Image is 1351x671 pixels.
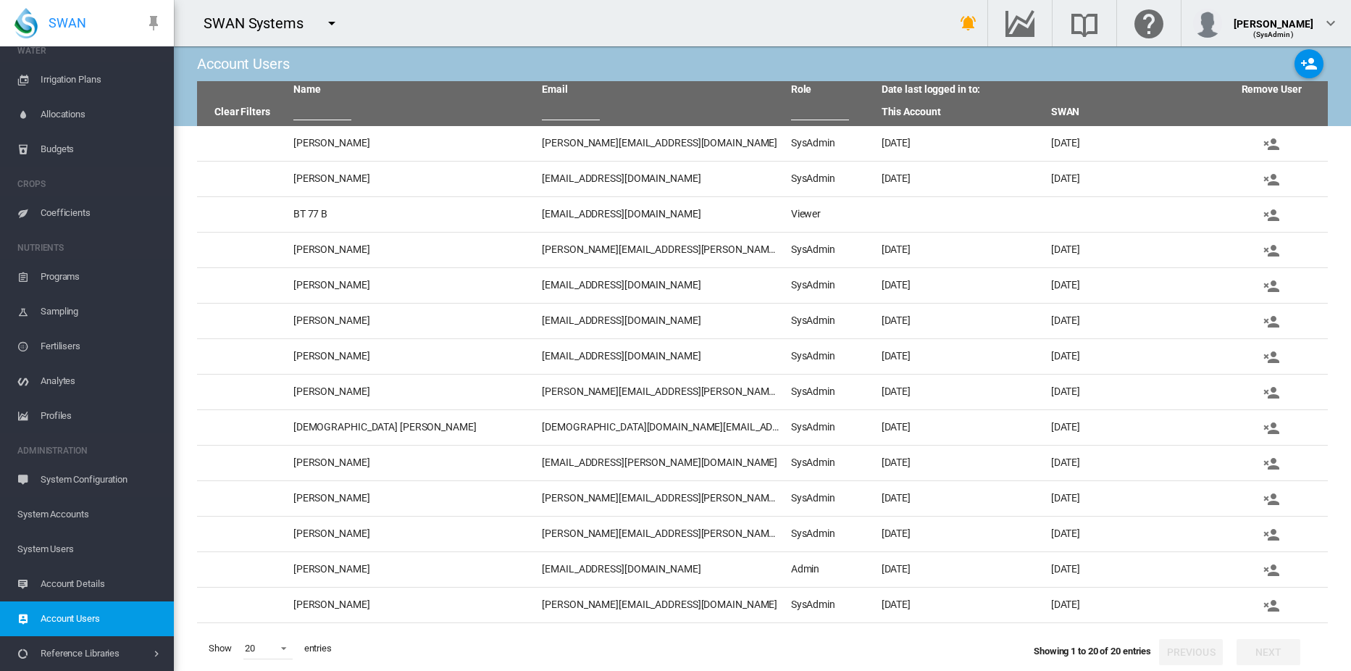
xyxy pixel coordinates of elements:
td: [DATE] [1045,588,1215,622]
tr: [PERSON_NAME] [EMAIL_ADDRESS][DOMAIN_NAME] SysAdmin [DATE] [DATE] Remove user from this account [197,268,1328,304]
md-icon: icon-account-plus [1300,55,1318,72]
button: Remove user from this account [1239,308,1303,334]
span: Showing 1 to 20 of 20 entries [1034,646,1151,657]
img: SWAN-Landscape-Logo-Colour-drop.png [14,8,38,38]
td: [DATE] [1045,517,1215,551]
td: [DATE] [1045,162,1215,196]
tr: [PERSON_NAME] [EMAIL_ADDRESS][DOMAIN_NAME] SysAdmin [DATE] [DATE] Remove user from this account [197,339,1328,375]
td: [PERSON_NAME] [288,481,536,516]
a: Name [293,83,321,95]
span: NUTRIENTS [17,236,162,259]
td: SysAdmin [785,268,876,303]
md-icon: icon-account-remove [1263,562,1280,579]
md-icon: icon-account-remove [1263,491,1280,508]
span: Sampling [41,294,162,329]
td: [PERSON_NAME][EMAIL_ADDRESS][PERSON_NAME][DOMAIN_NAME] [536,517,785,551]
tr: [PERSON_NAME] [PERSON_NAME][EMAIL_ADDRESS][DOMAIN_NAME] SysAdmin [DATE] [DATE] Remove user from t... [197,588,1328,623]
tr: [PERSON_NAME] [EMAIL_ADDRESS][DOMAIN_NAME] Admin [DATE] [DATE] Remove user from this account [197,552,1328,588]
td: SysAdmin [785,375,876,409]
button: Add new user to this account [1294,49,1323,78]
td: SysAdmin [785,162,876,196]
td: Viewer [785,197,876,232]
td: [DATE] [1045,623,1215,658]
md-icon: icon-menu-down [323,14,340,32]
button: icon-menu-down [317,9,346,38]
td: [PERSON_NAME][EMAIL_ADDRESS][DOMAIN_NAME] [536,588,785,622]
td: [DATE] [1045,446,1215,480]
td: [EMAIL_ADDRESS][DOMAIN_NAME] [536,162,785,196]
td: [PERSON_NAME] [288,304,536,338]
span: Show [203,636,238,661]
td: SysAdmin [785,446,876,480]
td: [PERSON_NAME] [288,446,536,480]
tr: [PERSON_NAME] [PERSON_NAME][EMAIL_ADDRESS][PERSON_NAME][DOMAIN_NAME] SysAdmin [DATE] [DATE] Remov... [197,375,1328,410]
td: [PERSON_NAME] [288,552,536,587]
span: System Accounts [17,497,162,532]
md-icon: Click here for help [1132,14,1166,32]
td: [DATE] [1045,268,1215,303]
button: Remove user from this account [1239,237,1303,263]
td: [PERSON_NAME] [288,268,536,303]
td: [PERSON_NAME] [288,623,536,658]
md-icon: icon-account-remove [1263,278,1280,295]
td: [PERSON_NAME] [288,162,536,196]
span: Coefficients [41,196,162,230]
td: [DATE] [876,588,1045,622]
div: [PERSON_NAME] [1234,11,1313,25]
span: Allocations [41,97,162,132]
md-icon: icon-account-remove [1263,384,1280,401]
span: Budgets [41,132,162,167]
td: [DATE] [1045,552,1215,587]
td: [EMAIL_ADDRESS][DOMAIN_NAME] [536,268,785,303]
div: Account Users [197,54,290,74]
td: [EMAIL_ADDRESS][DOMAIN_NAME] [536,304,785,338]
md-icon: icon-account-remove [1263,313,1280,330]
td: SysAdmin [785,588,876,622]
md-icon: Go to the Data Hub [1003,14,1037,32]
td: [DATE] [876,126,1045,161]
tr: [PERSON_NAME] [EMAIL_ADDRESS][DOMAIN_NAME] SysAdmin [DATE] [DATE] Remove user from this account [197,162,1328,197]
td: [EMAIL_ADDRESS][PERSON_NAME][DOMAIN_NAME] [536,446,785,480]
td: [PERSON_NAME][EMAIL_ADDRESS][PERSON_NAME][DOMAIN_NAME] [536,375,785,409]
md-icon: icon-account-remove [1263,455,1280,472]
tr: [DEMOGRAPHIC_DATA] [PERSON_NAME] [DEMOGRAPHIC_DATA][DOMAIN_NAME][EMAIL_ADDRESS][DOMAIN_NAME] SysA... [197,410,1328,446]
td: [DATE] [876,339,1045,374]
td: [DATE] [876,481,1045,516]
td: [DATE] [876,304,1045,338]
md-icon: icon-account-remove [1263,242,1280,259]
span: CROPS [17,172,162,196]
button: Previous [1159,639,1223,665]
md-icon: icon-account-remove [1263,207,1280,224]
button: Remove user from this account [1239,379,1303,405]
td: SysAdmin [785,481,876,516]
span: Programs [41,259,162,294]
td: [DATE] [876,162,1045,196]
td: [EMAIL_ADDRESS][DOMAIN_NAME] [536,552,785,587]
td: [DATE] [1045,304,1215,338]
span: Profiles [41,399,162,433]
td: [DATE] [876,410,1045,445]
span: Reference Libraries [41,636,151,671]
td: [DATE] [1045,481,1215,516]
tr: BT 77 B [EMAIL_ADDRESS][DOMAIN_NAME] Viewer Remove user from this account [197,197,1328,233]
span: ADMINISTRATION [17,439,162,462]
td: Admin [785,552,876,587]
tr: [PERSON_NAME] [EMAIL_ADDRESS][PERSON_NAME][DOMAIN_NAME] SysAdmin [DATE] [DATE] Remove user from t... [197,446,1328,481]
button: Remove user from this account [1239,166,1303,192]
tr: [PERSON_NAME] [PERSON_NAME][EMAIL_ADDRESS][PERSON_NAME][DOMAIN_NAME] SysAdmin [DATE] [DATE] Remov... [197,623,1328,659]
button: Remove user from this account [1239,272,1303,299]
md-icon: icon-pin [145,14,162,32]
th: Remove User [1215,81,1328,99]
tr: [PERSON_NAME] [PERSON_NAME][EMAIL_ADDRESS][PERSON_NAME][DOMAIN_NAME] SysAdmin [DATE] [DATE] Remov... [197,481,1328,517]
td: [DATE] [876,517,1045,551]
td: [DATE] [1045,375,1215,409]
td: [DATE] [876,233,1045,267]
td: BT 77 B [288,197,536,232]
td: [DATE] [876,623,1045,658]
a: Clear Filters [214,106,270,117]
span: System Users [17,532,162,567]
td: [DEMOGRAPHIC_DATA] [PERSON_NAME] [288,410,536,445]
td: SysAdmin [785,233,876,267]
td: [PERSON_NAME][EMAIL_ADDRESS][PERSON_NAME][DOMAIN_NAME] [536,233,785,267]
a: This Account [882,106,941,117]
